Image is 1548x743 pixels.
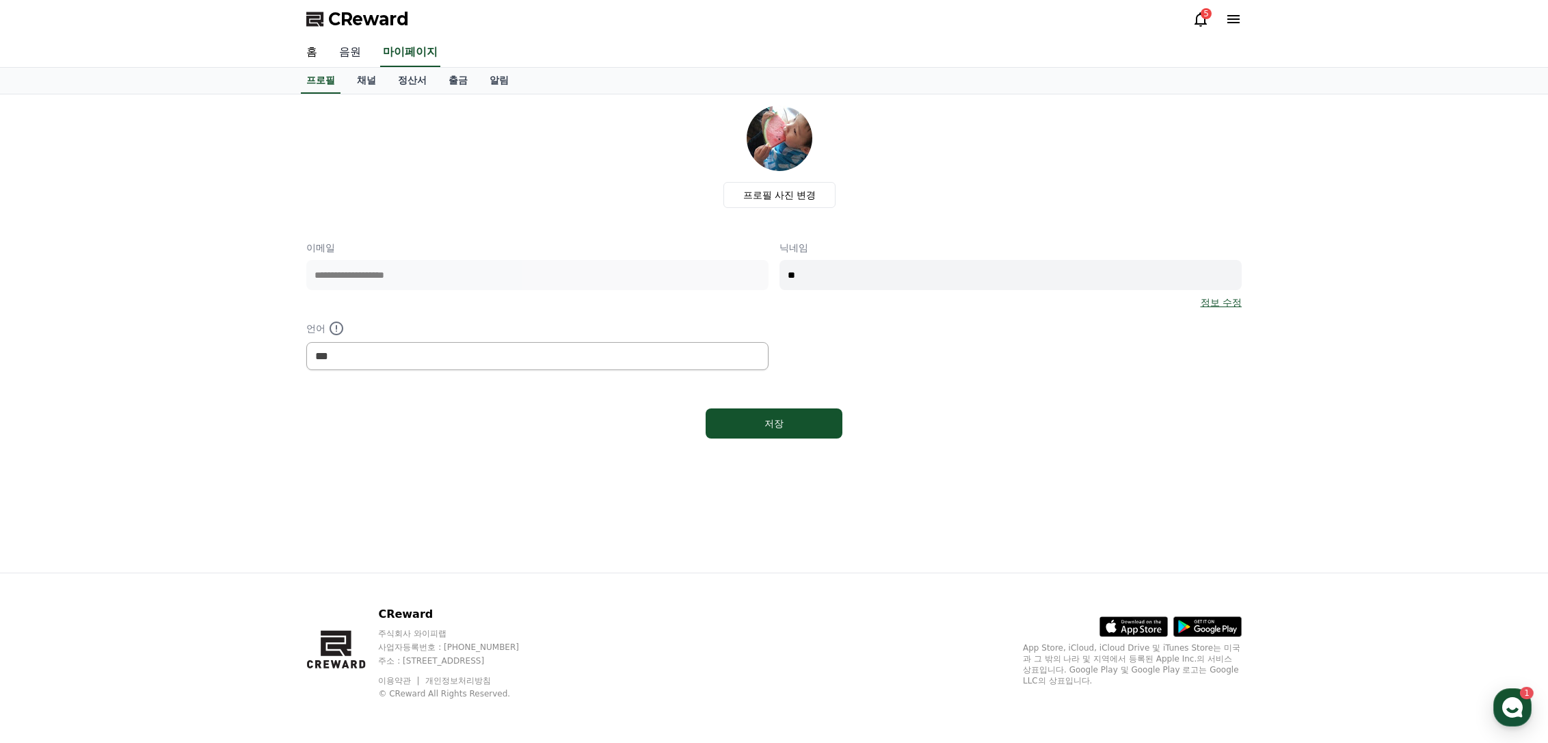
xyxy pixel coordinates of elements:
[387,68,438,94] a: 정산서
[4,434,90,468] a: 홈
[378,688,545,699] p: © CReward All Rights Reserved.
[306,241,769,255] p: 이메일
[176,434,263,468] a: 설정
[90,434,176,468] a: 1대화
[733,417,815,430] div: 저장
[378,676,421,686] a: 이용약관
[346,68,387,94] a: 채널
[479,68,520,94] a: 알림
[747,105,812,171] img: profile_image
[378,655,545,666] p: 주소 : [STREET_ADDRESS]
[306,8,409,30] a: CReward
[295,38,328,67] a: 홈
[1023,642,1242,686] p: App Store, iCloud, iCloud Drive 및 iTunes Store는 미국과 그 밖의 나라 및 지역에서 등록된 Apple Inc.의 서비스 상표입니다. Goo...
[301,68,341,94] a: 프로필
[378,642,545,653] p: 사업자등록번호 : [PHONE_NUMBER]
[211,454,228,465] span: 설정
[723,182,836,208] label: 프로필 사진 변경
[1201,296,1242,309] a: 정보 수정
[438,68,479,94] a: 출금
[425,676,491,686] a: 개인정보처리방침
[125,455,142,466] span: 대화
[380,38,440,67] a: 마이페이지
[378,606,545,623] p: CReward
[306,320,769,337] p: 언어
[43,454,51,465] span: 홈
[139,433,144,444] span: 1
[328,8,409,30] span: CReward
[779,241,1242,255] p: 닉네임
[328,38,372,67] a: 음원
[706,408,842,439] button: 저장
[1201,8,1212,19] div: 5
[1192,11,1209,27] a: 5
[378,628,545,639] p: 주식회사 와이피랩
